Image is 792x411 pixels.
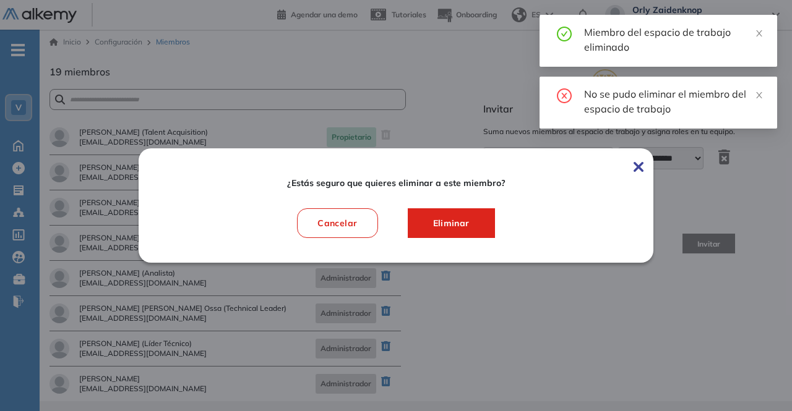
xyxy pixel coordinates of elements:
[173,178,619,189] span: ¿Estás seguro que quieres eliminar a este miembro?
[730,352,792,411] div: Widget de chat
[755,91,764,100] span: close
[634,162,643,172] img: Cerrar
[297,208,377,238] button: Cancelar
[557,25,572,41] span: check-circle
[730,352,792,411] iframe: Chat Widget
[755,29,764,38] span: close
[408,208,495,238] button: Eliminar
[557,87,572,103] span: close-circle
[308,216,367,231] span: Cancelar
[584,25,762,54] div: Miembro del espacio de trabajo eliminado
[423,216,480,231] span: Eliminar
[584,87,762,116] div: No se pudo eliminar el miembro del espacio de trabajo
